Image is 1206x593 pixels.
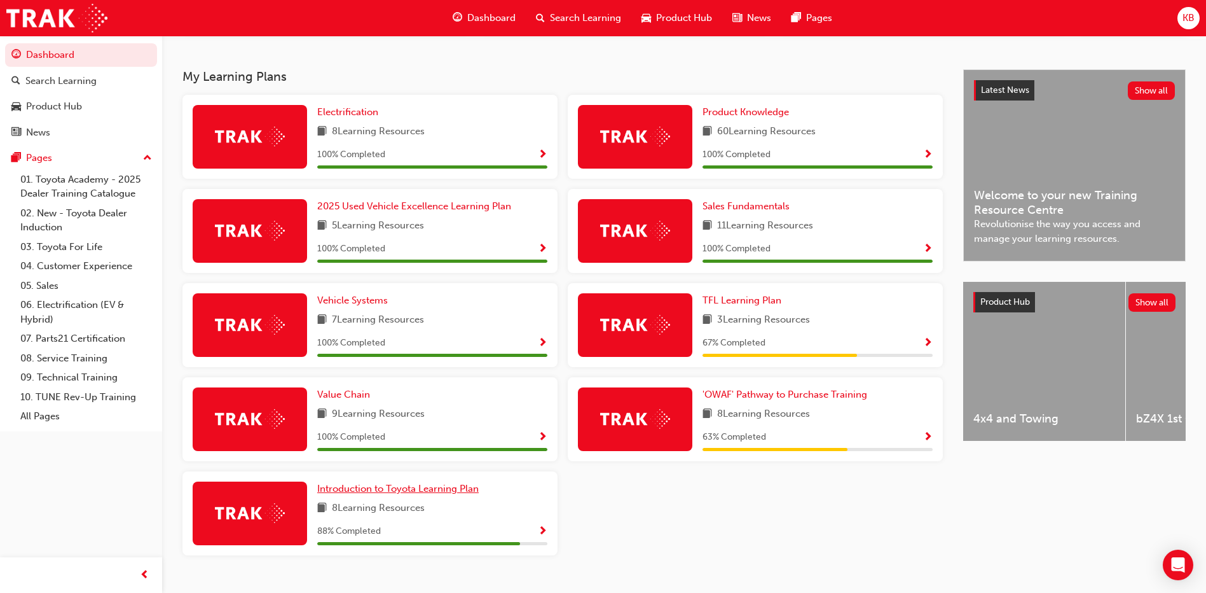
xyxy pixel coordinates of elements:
[140,568,149,583] span: prev-icon
[317,387,375,402] a: Value Chain
[15,295,157,329] a: 06. Electrification (EV & Hybrid)
[15,204,157,237] a: 02. New - Toyota Dealer Induction
[5,43,157,67] a: Dashboard
[5,95,157,118] a: Product Hub
[317,483,479,494] span: Introduction to Toyota Learning Plan
[317,524,381,539] span: 88 % Completed
[923,429,933,445] button: Show Progress
[702,200,790,212] span: Sales Fundamentals
[215,221,285,241] img: Trak
[317,389,370,400] span: Value Chain
[5,121,157,144] a: News
[317,218,327,234] span: book-icon
[317,430,385,445] span: 100 % Completed
[5,41,157,146] button: DashboardSearch LearningProduct HubNews
[702,242,771,256] span: 100 % Completed
[538,524,547,540] button: Show Progress
[974,217,1175,246] span: Revolutionise the way you access and manage your learning resources.
[1128,293,1176,312] button: Show all
[791,10,801,26] span: pages-icon
[5,146,157,170] button: Pages
[317,482,484,496] a: Introduction to Toyota Learning Plan
[15,387,157,407] a: 10. TUNE Rev-Up Training
[702,105,794,120] a: Product Knowledge
[980,296,1030,307] span: Product Hub
[717,124,816,140] span: 60 Learning Resources
[453,10,462,26] span: guage-icon
[538,429,547,445] button: Show Progress
[631,5,722,31] a: car-iconProduct Hub
[923,338,933,349] span: Show Progress
[317,148,385,162] span: 100 % Completed
[332,218,424,234] span: 5 Learning Resources
[11,153,21,164] span: pages-icon
[143,150,152,167] span: up-icon
[781,5,842,31] a: pages-iconPages
[6,4,107,32] img: Trak
[11,76,20,87] span: search-icon
[1128,81,1175,100] button: Show all
[923,335,933,351] button: Show Progress
[26,99,82,114] div: Product Hub
[981,85,1029,95] span: Latest News
[317,295,388,306] span: Vehicle Systems
[717,218,813,234] span: 11 Learning Resources
[538,432,547,443] span: Show Progress
[5,69,157,93] a: Search Learning
[717,312,810,328] span: 3 Learning Resources
[1163,550,1193,580] div: Open Intercom Messenger
[702,387,872,402] a: 'OWAF' Pathway to Purchase Training
[538,244,547,255] span: Show Progress
[538,335,547,351] button: Show Progress
[702,293,786,308] a: TFL Learning Plan
[215,127,285,146] img: Trak
[923,244,933,255] span: Show Progress
[702,407,712,422] span: book-icon
[317,242,385,256] span: 100 % Completed
[722,5,781,31] a: news-iconNews
[641,10,651,26] span: car-icon
[536,10,545,26] span: search-icon
[11,101,21,113] span: car-icon
[538,147,547,163] button: Show Progress
[317,105,383,120] a: Electrification
[332,124,425,140] span: 8 Learning Resources
[15,368,157,387] a: 09. Technical Training
[15,276,157,296] a: 05. Sales
[332,407,425,422] span: 9 Learning Resources
[1182,11,1195,25] span: KB
[600,221,670,241] img: Trak
[317,200,511,212] span: 2025 Used Vehicle Excellence Learning Plan
[15,256,157,276] a: 04. Customer Experience
[600,409,670,429] img: Trak
[702,106,789,118] span: Product Knowledge
[702,312,712,328] span: book-icon
[15,349,157,368] a: 08. Service Training
[806,11,832,25] span: Pages
[26,125,50,140] div: News
[317,124,327,140] span: book-icon
[215,409,285,429] img: Trak
[11,50,21,61] span: guage-icon
[732,10,742,26] span: news-icon
[702,430,766,445] span: 63 % Completed
[538,150,547,161] span: Show Progress
[15,170,157,204] a: 01. Toyota Academy - 2025 Dealer Training Catalogue
[182,69,943,84] h3: My Learning Plans
[923,432,933,443] span: Show Progress
[974,188,1175,217] span: Welcome to your new Training Resource Centre
[317,293,393,308] a: Vehicle Systems
[538,241,547,257] button: Show Progress
[973,412,1115,426] span: 4x4 and Towing
[702,336,765,351] span: 67 % Completed
[656,11,712,25] span: Product Hub
[15,329,157,349] a: 07. Parts21 Certification
[332,501,425,517] span: 8 Learning Resources
[600,315,670,335] img: Trak
[702,295,781,306] span: TFL Learning Plan
[973,292,1175,312] a: Product HubShow all
[25,74,97,88] div: Search Learning
[215,315,285,335] img: Trak
[963,69,1186,262] a: Latest NewsShow allWelcome to your new Training Resource CentreRevolutionise the way you access a...
[1177,7,1200,29] button: KB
